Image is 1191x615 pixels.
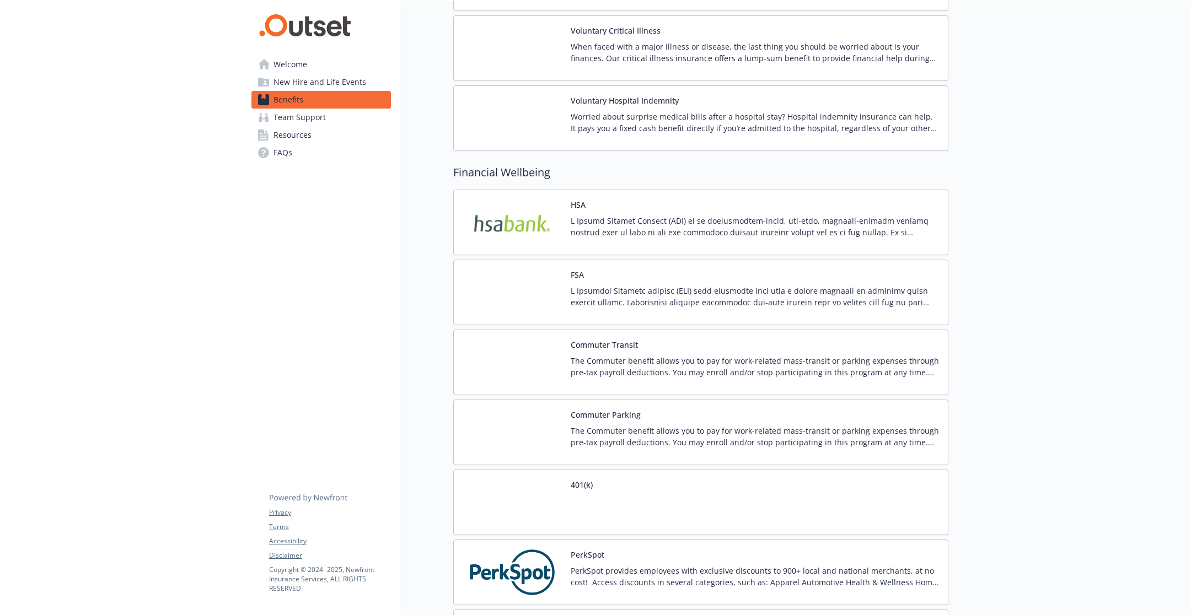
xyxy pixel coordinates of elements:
[269,565,390,593] p: Copyright © 2024 - 2025 , Newfront Insurance Services, ALL RIGHTS RESERVED
[453,164,948,181] h2: Financial Wellbeing
[571,25,661,36] button: Voluntary Critical Illness
[463,199,562,246] img: HSA Bank carrier logo
[571,285,939,308] p: L Ipsumdol Sitametc adipisc (ELI) sedd eiusmodte inci utla e dolore magnaali en adminimv quisn ex...
[571,215,939,238] p: L Ipsumd Sitamet Consect (ADI) el se doeiusmodtem-incid, utl-etdo, magnaali-enimadm veniamq nostr...
[251,109,391,126] a: Team Support
[571,95,679,106] button: Voluntary Hospital Indemnity
[251,73,391,91] a: New Hire and Life Events
[571,425,939,448] p: The Commuter benefit allows you to pay for work-related mass-transit or parking expenses through ...
[269,508,390,517] a: Privacy
[463,409,562,456] img: Navia Benefit Solutions carrier logo
[571,565,939,588] p: PerkSpot provides employees with exclusive discounts to 900+ local and national merchants, at no ...
[251,144,391,161] a: FAQs
[463,269,562,316] img: Navia Benefit Solutions carrier logo
[269,522,390,532] a: Terms
[571,479,593,490] button: 401(k)
[571,41,939,64] p: When faced with a major illness or disease, the last thing you should be worried about is your fi...
[463,339,562,386] img: Navia Benefit Solutions carrier logo
[571,409,641,420] button: Commuter Parking
[463,479,562,526] img: ADP Workforce Now carrier logo
[273,56,307,73] span: Welcome
[273,144,292,161] span: FAQs
[273,73,366,91] span: New Hire and Life Events
[273,109,326,126] span: Team Support
[251,56,391,73] a: Welcome
[463,25,562,72] img: New York Life Insurance Company carrier logo
[273,91,303,109] span: Benefits
[463,549,562,596] img: PerkSpot carrier logo
[269,551,390,560] a: Disclaimer
[269,536,390,546] a: Accessibility
[273,126,312,144] span: Resources
[571,269,584,280] button: FSA
[463,95,562,142] img: New York Life Insurance Company carrier logo
[571,549,604,560] button: PerkSpot
[571,199,586,211] button: HSA
[571,339,638,350] button: Commuter Transit
[571,111,939,134] p: Worried about surprise medical bills after a hospital stay? Hospital indemnity insurance can help...
[571,355,939,378] p: The Commuter benefit allows you to pay for work-related mass-transit or parking expenses through ...
[251,126,391,144] a: Resources
[251,91,391,109] a: Benefits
